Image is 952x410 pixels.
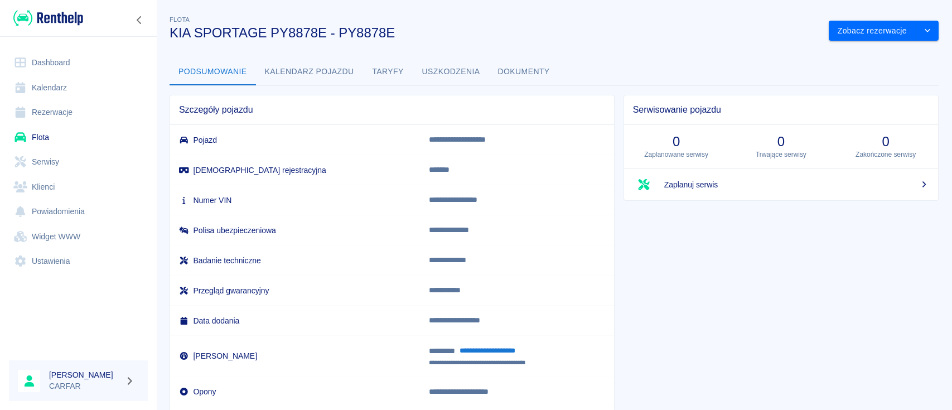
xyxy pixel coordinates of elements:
p: Trwające serwisy [737,149,824,160]
a: Zaplanuj serwis [624,169,938,200]
a: Powiadomienia [9,199,148,224]
button: Dokumenty [489,59,559,85]
button: drop-down [916,21,939,41]
a: Dashboard [9,50,148,75]
h6: Badanie techniczne [179,255,411,266]
a: Flota [9,125,148,150]
h6: [DEMOGRAPHIC_DATA] rejestracyjna [179,165,411,176]
h6: [PERSON_NAME] [49,369,120,380]
span: Zaplanuj serwis [664,179,929,191]
h6: Numer VIN [179,195,411,206]
h6: Data dodania [179,315,411,326]
p: CARFAR [49,380,120,392]
a: Widget WWW [9,224,148,249]
a: 0Zaplanowane serwisy [624,125,729,168]
button: Uszkodzenia [413,59,489,85]
a: 0Trwające serwisy [728,125,833,168]
h6: [PERSON_NAME] [179,350,411,361]
h3: 0 [842,134,929,149]
a: Serwisy [9,149,148,175]
img: Renthelp logo [13,9,83,27]
h3: 0 [737,134,824,149]
button: Taryfy [363,59,413,85]
span: Flota [170,16,190,23]
button: Podsumowanie [170,59,256,85]
h6: Pojazd [179,134,411,146]
button: Zobacz rezerwacje [829,21,916,41]
p: Zaplanowane serwisy [633,149,720,160]
h6: Polisa ubezpieczeniowa [179,225,411,236]
a: Kalendarz [9,75,148,100]
a: Rezerwacje [9,100,148,125]
a: Renthelp logo [9,9,83,27]
h3: KIA SPORTAGE PY8878E - PY8878E [170,25,820,41]
button: Kalendarz pojazdu [256,59,363,85]
a: 0Zakończone serwisy [833,125,938,168]
a: Klienci [9,175,148,200]
h3: 0 [633,134,720,149]
span: Serwisowanie pojazdu [633,104,929,115]
button: Zwiń nawigację [131,13,148,27]
a: Ustawienia [9,249,148,274]
h6: Opony [179,386,411,397]
h6: Przegląd gwarancyjny [179,285,411,296]
span: Szczegóły pojazdu [179,104,605,115]
p: Zakończone serwisy [842,149,929,160]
